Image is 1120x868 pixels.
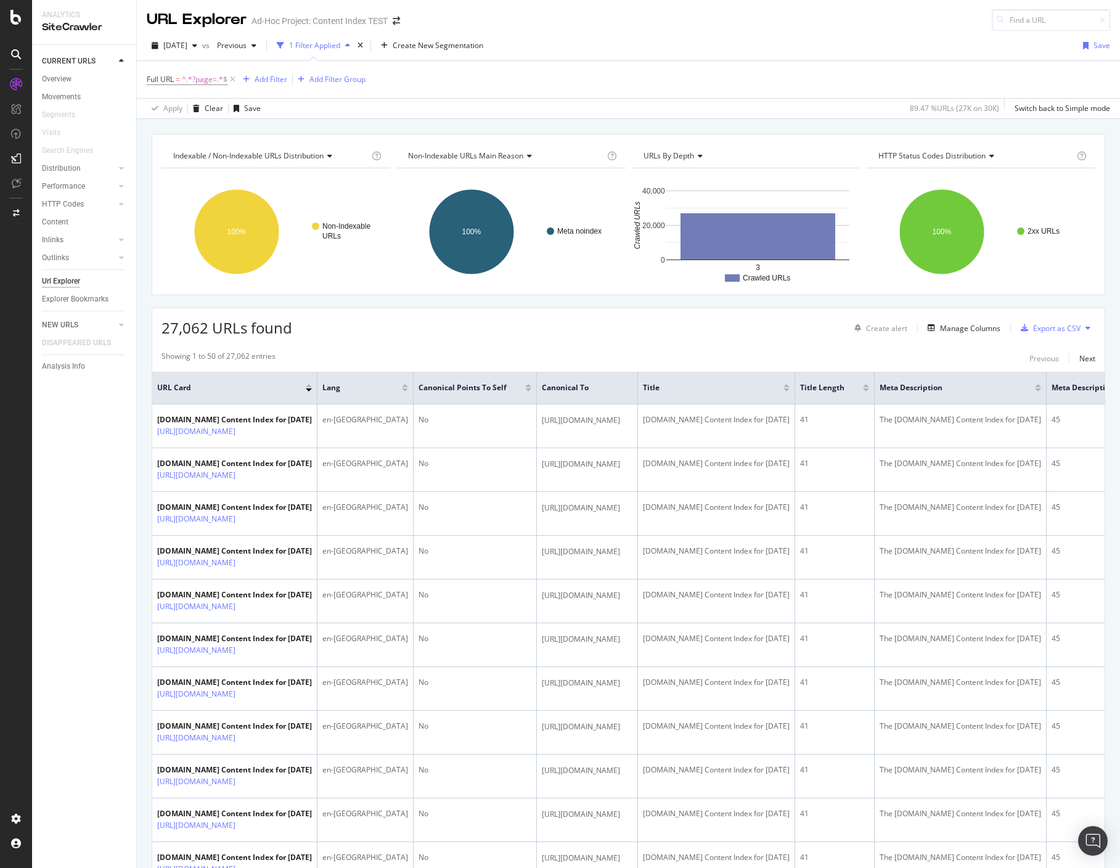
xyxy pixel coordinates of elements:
[322,232,341,240] text: URLs
[642,221,664,230] text: 20,000
[643,502,790,513] div: [DOMAIN_NAME] Content Index for [DATE]
[42,108,75,121] div: Segments
[251,15,388,27] div: Ad-Hoc Project: Content Index TEST
[42,20,126,35] div: SiteCrawler
[992,9,1110,31] input: Find a URL
[542,414,620,427] span: [URL][DOMAIN_NAME]
[157,644,235,657] a: [URL][DOMAIN_NAME]
[756,263,760,272] text: 3
[289,40,340,51] div: 1 Filter Applied
[393,17,400,25] div: arrow-right-arrow-left
[322,546,408,557] div: en-[GEOGRAPHIC_DATA]
[42,162,81,175] div: Distribution
[542,721,620,733] span: [URL][DOMAIN_NAME]
[42,293,128,306] a: Explorer Bookmarks
[876,146,1074,166] h4: HTTP Status Codes Distribution
[147,74,174,84] span: Full URL
[42,252,115,264] a: Outlinks
[42,126,60,139] div: Visits
[743,274,790,282] text: Crawled URLs
[42,73,72,86] div: Overview
[42,337,111,350] div: DISAPPEARED URLS
[42,144,93,157] div: Search Engines
[932,227,951,236] text: 100%
[157,513,235,525] a: [URL][DOMAIN_NAME]
[157,458,312,469] div: [DOMAIN_NAME] Content Index for [DATE]
[419,764,531,776] div: No
[42,360,128,373] a: Analysis Info
[322,458,408,469] div: en-[GEOGRAPHIC_DATA]
[42,108,88,121] a: Segments
[419,589,531,600] div: No
[42,275,80,288] div: Url Explorer
[542,633,620,645] span: [URL][DOMAIN_NAME]
[322,808,408,819] div: en-[GEOGRAPHIC_DATA]
[643,633,790,644] div: [DOMAIN_NAME] Content Index for [DATE]
[419,633,531,644] div: No
[419,458,531,469] div: No
[42,55,115,68] a: CURRENT URLS
[406,146,604,166] h4: Non-Indexable URLs Main Reason
[632,178,860,285] svg: A chart.
[42,234,63,247] div: Inlinks
[419,502,531,513] div: No
[244,103,261,113] div: Save
[157,414,312,425] div: [DOMAIN_NAME] Content Index for [DATE]
[188,99,223,118] button: Clear
[161,351,276,366] div: Showing 1 to 50 of 27,062 entries
[1015,103,1110,113] div: Switch back to Simple mode
[42,275,128,288] a: Url Explorer
[643,677,790,688] div: [DOMAIN_NAME] Content Index for [DATE]
[800,458,869,469] div: 41
[880,546,1041,557] div: The [DOMAIN_NAME] Content Index for [DATE]
[376,36,488,55] button: Create New Segmentation
[643,382,765,393] span: Title
[42,91,128,104] a: Movements
[542,382,614,393] span: Canonical To
[42,180,85,193] div: Performance
[923,321,1000,335] button: Manage Columns
[272,36,355,55] button: 1 Filter Applied
[42,360,85,373] div: Analysis Info
[866,323,907,334] div: Create alert
[1093,40,1110,51] div: Save
[322,633,408,644] div: en-[GEOGRAPHIC_DATA]
[880,633,1041,644] div: The [DOMAIN_NAME] Content Index for [DATE]
[157,589,312,600] div: [DOMAIN_NAME] Content Index for [DATE]
[147,99,182,118] button: Apply
[1016,318,1081,338] button: Export as CSV
[1029,353,1059,364] div: Previous
[1078,826,1108,856] div: Open Intercom Messenger
[42,319,115,332] a: NEW URLS
[542,808,620,821] span: [URL][DOMAIN_NAME]
[157,600,235,613] a: [URL][DOMAIN_NAME]
[800,546,869,557] div: 41
[229,99,261,118] button: Save
[355,39,366,52] div: times
[800,852,869,863] div: 41
[542,458,620,470] span: [URL][DOMAIN_NAME]
[157,776,235,788] a: [URL][DOMAIN_NAME]
[878,150,986,161] span: HTTP Status Codes Distribution
[800,764,869,776] div: 41
[644,150,694,161] span: URLs by Depth
[227,227,247,236] text: 100%
[419,677,531,688] div: No
[205,103,223,113] div: Clear
[800,677,869,688] div: 41
[849,318,907,338] button: Create alert
[660,256,664,264] text: 0
[800,414,869,425] div: 41
[1078,36,1110,55] button: Save
[642,187,664,195] text: 40,000
[42,319,78,332] div: NEW URLS
[42,293,108,306] div: Explorer Bookmarks
[800,721,869,732] div: 41
[542,677,620,689] span: [URL][DOMAIN_NAME]
[867,178,1095,285] svg: A chart.
[643,458,790,469] div: [DOMAIN_NAME] Content Index for [DATE]
[462,227,481,236] text: 100%
[42,216,68,229] div: Content
[147,9,247,30] div: URL Explorer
